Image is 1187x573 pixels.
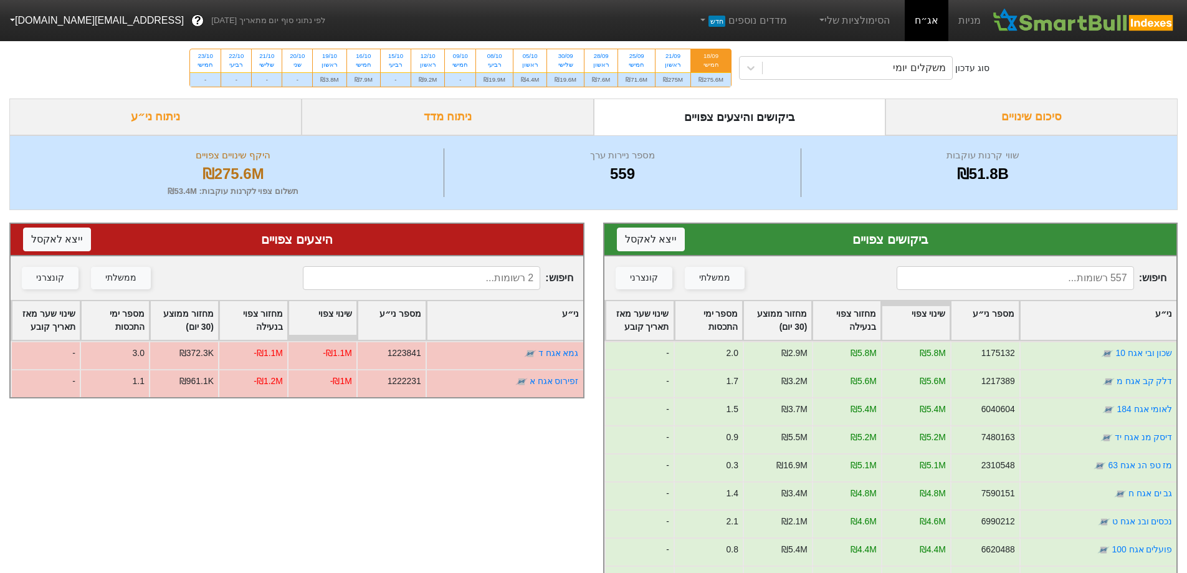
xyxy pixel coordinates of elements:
[781,403,807,416] div: ₪3.7M
[445,72,475,87] div: -
[194,12,201,29] span: ?
[259,52,274,60] div: 21/10
[254,375,283,388] div: -₪1.2M
[743,301,811,340] div: Toggle SortBy
[726,375,738,388] div: 1.7
[919,403,945,416] div: ₪5.4M
[547,72,584,87] div: ₪19.6M
[23,230,571,249] div: היצעים צפויים
[850,543,876,556] div: ₪4.4M
[303,266,573,290] span: חיפוש :
[981,347,1014,360] div: 1175132
[919,347,945,360] div: ₪5.8M
[981,375,1014,388] div: 1217389
[11,341,80,369] div: -
[388,347,421,360] div: 1223841
[11,369,80,397] div: -
[617,228,685,251] button: ייצא לאקסל
[484,60,505,69] div: רביעי
[313,72,346,87] div: ₪3.8M
[981,431,1014,444] div: 7480163
[1115,348,1172,358] a: שכון ובי אגח 10
[726,403,738,416] div: 1.5
[358,301,426,340] div: Toggle SortBy
[594,99,886,135] div: ביקושים והיצעים צפויים
[252,72,282,87] div: -
[604,369,674,397] div: -
[320,52,338,60] div: 19/10
[919,459,945,472] div: ₪5.1M
[1117,404,1172,414] a: לאומי אגח 184
[9,99,302,135] div: ניתוח ני״ע
[850,487,876,500] div: ₪4.8M
[288,301,356,340] div: Toggle SortBy
[726,431,738,444] div: 0.9
[427,301,583,340] div: Toggle SortBy
[850,431,876,444] div: ₪5.2M
[229,60,244,69] div: רביעי
[259,60,274,69] div: שלישי
[419,52,437,60] div: 12/10
[781,543,807,556] div: ₪5.4M
[150,301,218,340] div: Toggle SortBy
[1094,460,1106,472] img: tase link
[813,301,880,340] div: Toggle SortBy
[347,72,380,87] div: ₪7.9M
[919,515,945,528] div: ₪4.6M
[452,52,468,60] div: 09/10
[897,266,1166,290] span: חיפוש :
[955,62,989,75] div: סוג עדכון
[850,375,876,388] div: ₪5.6M
[698,60,723,69] div: חמישי
[476,72,513,87] div: ₪19.9M
[381,72,411,87] div: -
[951,301,1019,340] div: Toggle SortBy
[592,60,610,69] div: ראשון
[604,453,674,481] div: -
[447,148,797,163] div: מספר ניירות ערך
[691,72,731,87] div: ₪275.6M
[981,487,1014,500] div: 7590151
[1114,432,1172,442] a: דיסק מנ אגח יד
[1097,516,1110,528] img: tase link
[23,228,91,251] button: ייצא לאקסל
[726,515,738,528] div: 2.1
[991,8,1177,33] img: SmartBull
[521,60,539,69] div: ראשון
[919,487,945,500] div: ₪4.8M
[616,267,672,289] button: קונצרני
[538,348,579,358] a: גמא אגח ד
[781,487,807,500] div: ₪3.4M
[850,459,876,472] div: ₪5.1M
[515,375,528,388] img: tase link
[698,52,723,60] div: 18/09
[26,148,441,163] div: היקף שינויים צפויים
[919,431,945,444] div: ₪5.2M
[655,72,690,87] div: ₪275M
[133,347,145,360] div: 3.0
[179,375,214,388] div: ₪961.1K
[776,459,808,472] div: ₪16.9M
[133,375,145,388] div: 1.1
[850,347,876,360] div: ₪5.8M
[290,52,305,60] div: 20/10
[12,301,80,340] div: Toggle SortBy
[781,431,807,444] div: ₪5.5M
[630,271,658,285] div: קונצרני
[530,376,579,386] a: זפירוס אגח א
[726,347,738,360] div: 2.0
[850,515,876,528] div: ₪4.6M
[198,52,213,60] div: 23/10
[726,543,738,556] div: 0.8
[1100,431,1112,444] img: tase link
[604,341,674,369] div: -
[290,60,305,69] div: שני
[22,267,79,289] button: קונצרני
[663,60,683,69] div: ראשון
[198,60,213,69] div: חמישי
[604,537,674,566] div: -
[388,52,403,60] div: 15/10
[981,515,1014,528] div: 6990212
[604,509,674,537] div: -
[190,72,221,87] div: -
